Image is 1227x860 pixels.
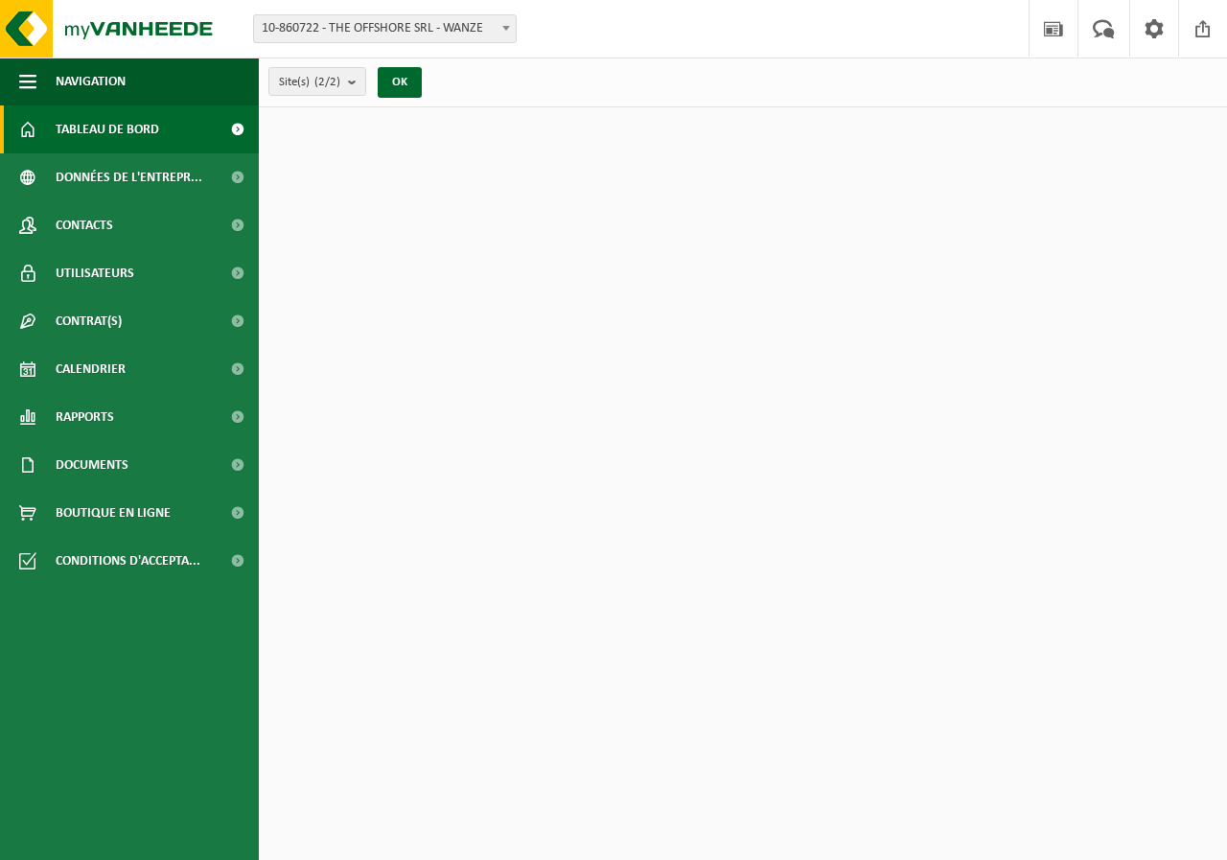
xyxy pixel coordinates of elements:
span: Utilisateurs [56,249,134,297]
span: Site(s) [279,68,340,97]
span: Calendrier [56,345,126,393]
span: Conditions d'accepta... [56,537,200,585]
span: Boutique en ligne [56,489,171,537]
span: Contacts [56,201,113,249]
button: OK [378,67,422,98]
count: (2/2) [314,76,340,88]
button: Site(s)(2/2) [268,67,366,96]
span: Tableau de bord [56,105,159,153]
span: 10-860722 - THE OFFSHORE SRL - WANZE [254,15,516,42]
span: Documents [56,441,128,489]
span: Navigation [56,58,126,105]
span: Rapports [56,393,114,441]
span: Données de l'entrepr... [56,153,202,201]
span: 10-860722 - THE OFFSHORE SRL - WANZE [253,14,517,43]
span: Contrat(s) [56,297,122,345]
